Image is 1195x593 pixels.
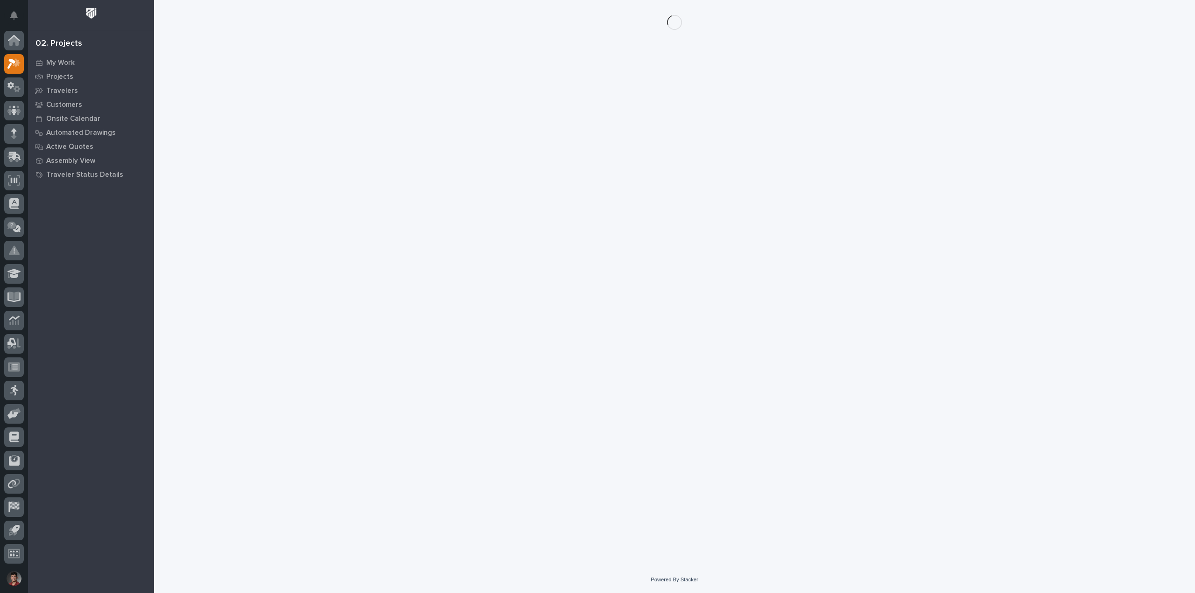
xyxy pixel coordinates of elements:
[46,73,73,81] p: Projects
[4,6,24,25] button: Notifications
[28,153,154,167] a: Assembly View
[28,140,154,153] a: Active Quotes
[46,143,93,151] p: Active Quotes
[4,569,24,588] button: users-avatar
[46,101,82,109] p: Customers
[28,126,154,140] a: Automated Drawings
[83,5,100,22] img: Workspace Logo
[46,171,123,179] p: Traveler Status Details
[28,70,154,84] a: Projects
[28,112,154,126] a: Onsite Calendar
[651,577,698,582] a: Powered By Stacker
[46,129,116,137] p: Automated Drawings
[46,157,95,165] p: Assembly View
[28,84,154,98] a: Travelers
[46,87,78,95] p: Travelers
[46,115,100,123] p: Onsite Calendar
[12,11,24,26] div: Notifications
[28,167,154,181] a: Traveler Status Details
[46,59,75,67] p: My Work
[35,39,82,49] div: 02. Projects
[28,98,154,112] a: Customers
[28,56,154,70] a: My Work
